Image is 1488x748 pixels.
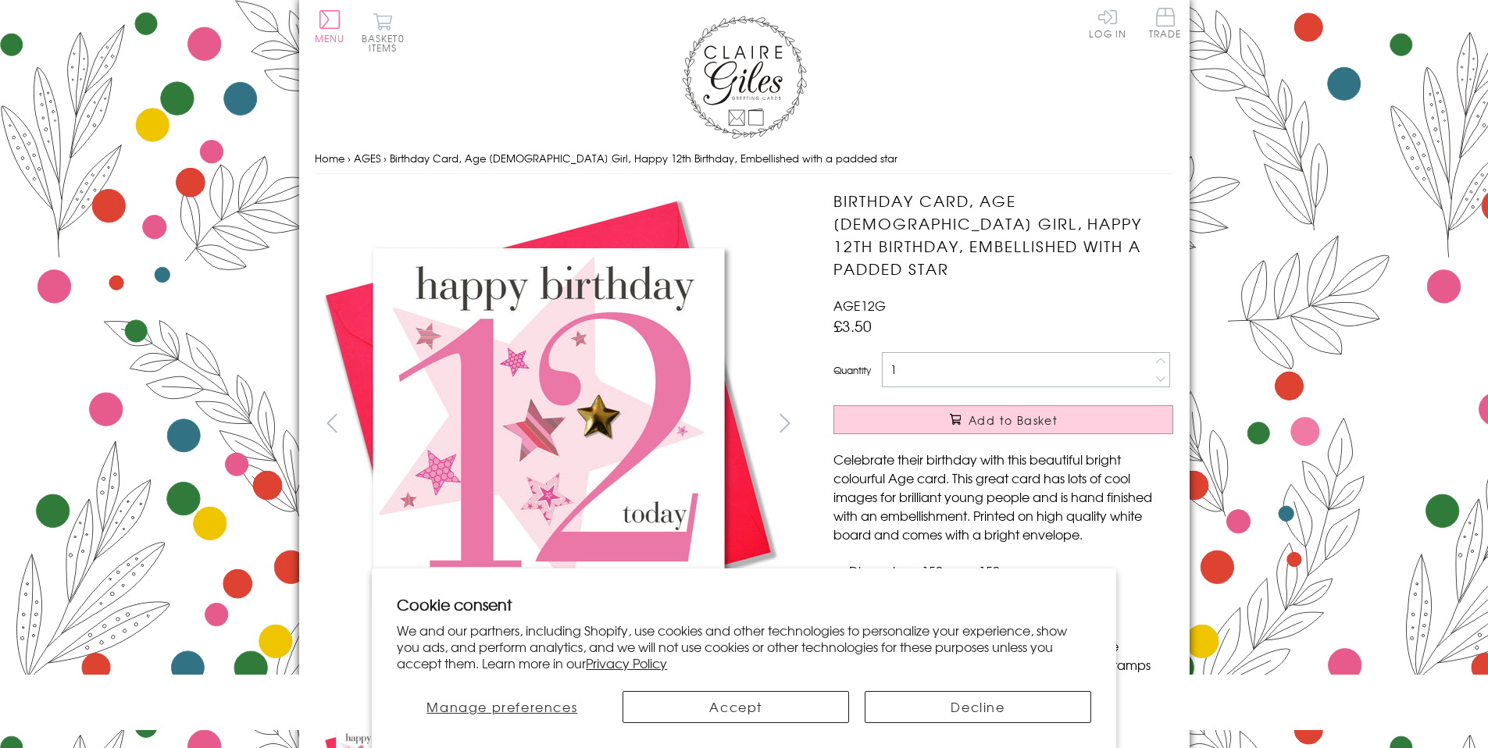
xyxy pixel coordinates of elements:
span: AGE12G [833,296,886,315]
span: Menu [315,31,345,45]
span: 0 items [369,31,405,55]
p: Celebrate their birthday with this beautiful bright colourful Age card. This great card has lots ... [833,450,1173,543]
span: › [384,151,387,166]
span: Add to Basket [969,412,1058,428]
button: next [767,405,802,440]
button: Accept [623,691,849,723]
a: Trade [1149,8,1182,41]
button: prev [315,405,350,440]
span: Birthday Card, Age [DEMOGRAPHIC_DATA] Girl, Happy 12th Birthday, Embellished with a padded star [390,151,897,166]
span: Manage preferences [426,697,577,716]
label: Quantity [833,363,871,377]
a: Log In [1089,8,1126,38]
button: Manage preferences [397,691,607,723]
span: £3.50 [833,315,872,337]
button: Basket0 items [362,12,405,52]
button: Add to Basket [833,405,1173,434]
a: Home [315,151,344,166]
button: Decline [865,691,1091,723]
li: Dimensions: 150mm x 150mm [849,561,1173,580]
p: We and our partners, including Shopify, use cookies and other technologies to personalize your ex... [397,622,1091,671]
span: Trade [1149,8,1182,38]
h1: Birthday Card, Age [DEMOGRAPHIC_DATA] Girl, Happy 12th Birthday, Embellished with a padded star [833,190,1173,280]
button: Menu [315,10,345,43]
span: › [348,151,351,166]
img: Birthday Card, Age 12 Girl, Happy 12th Birthday, Embellished with a padded star [315,190,783,658]
h2: Cookie consent [397,593,1091,615]
a: Privacy Policy [586,654,667,672]
nav: breadcrumbs [315,143,1174,175]
img: Claire Giles Greetings Cards [682,16,807,139]
a: AGES [354,151,380,166]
